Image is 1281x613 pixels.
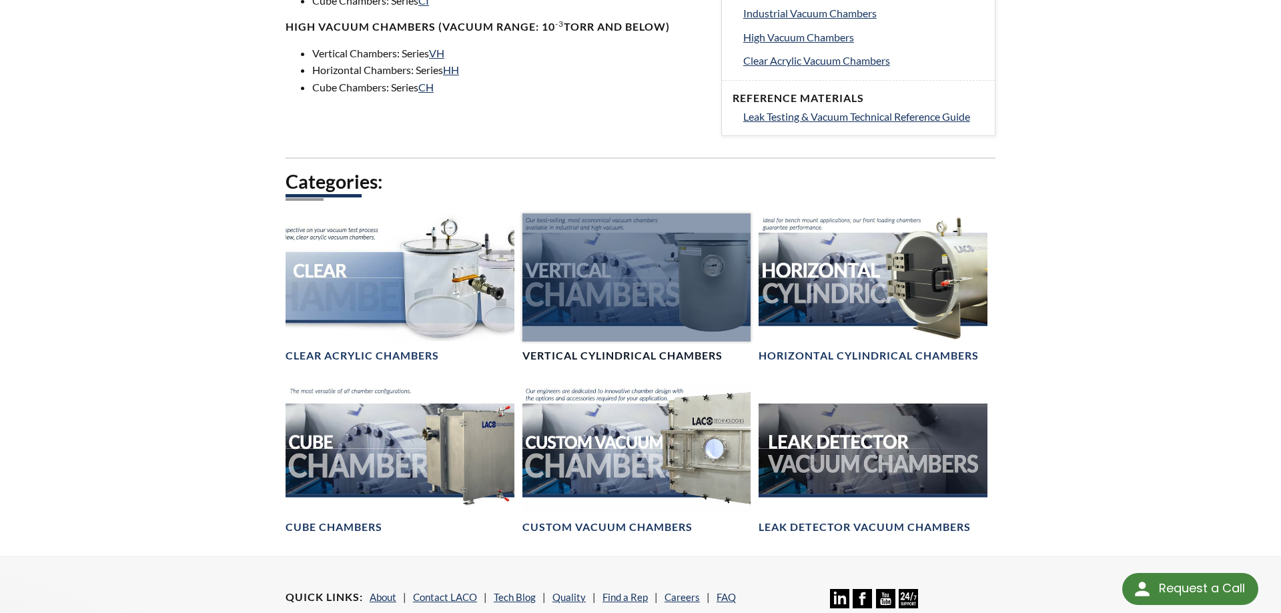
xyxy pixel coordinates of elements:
[418,81,434,93] a: CH
[743,7,877,19] span: Industrial Vacuum Chambers
[759,349,979,363] h4: Horizontal Cylindrical Chambers
[552,591,586,603] a: Quality
[743,29,984,46] a: High Vacuum Chambers
[899,589,918,608] img: 24/7 Support Icon
[522,213,751,364] a: Vertical Vacuum Chambers headerVertical Cylindrical Chambers
[665,591,700,603] a: Careers
[759,384,987,534] a: Leak Test Vacuum Chambers headerLeak Detector Vacuum Chambers
[759,520,971,534] h4: Leak Detector Vacuum Chambers
[286,590,363,604] h4: Quick Links
[522,384,751,534] a: Custom Vacuum Chamber headerCustom Vacuum Chambers
[602,591,648,603] a: Find a Rep
[717,591,736,603] a: FAQ
[413,591,477,603] a: Contact LACO
[743,110,970,123] span: Leak Testing & Vacuum Technical Reference Guide
[759,213,987,364] a: Horizontal Cylindrical headerHorizontal Cylindrical Chambers
[286,384,514,534] a: Cube Chambers headerCube Chambers
[555,19,564,29] sup: -3
[743,108,984,125] a: Leak Testing & Vacuum Technical Reference Guide
[286,520,382,534] h4: Cube Chambers
[286,349,439,363] h4: Clear Acrylic Chambers
[286,169,995,194] h2: Categories:
[286,20,705,34] h4: High Vacuum Chambers (Vacuum range: 10 Torr and below)
[312,45,705,62] li: Vertical Chambers: Series
[1122,573,1258,605] div: Request a Call
[743,5,984,22] a: Industrial Vacuum Chambers
[312,61,705,79] li: Horizontal Chambers: Series
[743,52,984,69] a: Clear Acrylic Vacuum Chambers
[494,591,536,603] a: Tech Blog
[1159,573,1245,604] div: Request a Call
[899,598,918,610] a: 24/7 Support
[522,520,693,534] h4: Custom Vacuum Chambers
[429,47,444,59] a: VH
[286,213,514,364] a: Clear Chambers headerClear Acrylic Chambers
[443,63,459,76] a: HH
[733,91,984,105] h4: Reference Materials
[1132,578,1153,600] img: round button
[743,31,854,43] span: High Vacuum Chambers
[312,79,705,96] li: Cube Chambers: Series
[370,591,396,603] a: About
[522,349,723,363] h4: Vertical Cylindrical Chambers
[743,54,890,67] span: Clear Acrylic Vacuum Chambers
